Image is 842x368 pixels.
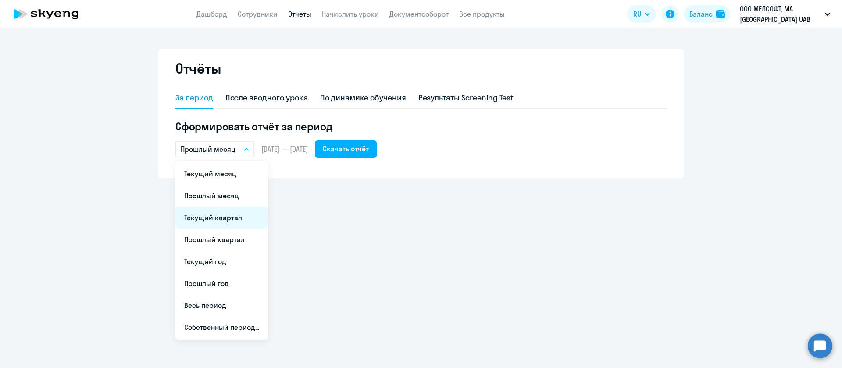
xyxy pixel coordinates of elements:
a: Документооборот [389,10,449,18]
button: Балансbalance [684,5,730,23]
button: ООО МЕЛСОФТ, MA [GEOGRAPHIC_DATA] UAB [735,4,835,25]
div: Скачать отчёт [323,143,369,154]
span: [DATE] — [DATE] [261,144,308,154]
div: Баланс [689,9,713,19]
a: Все продукты [459,10,505,18]
h2: Отчёты [175,60,221,77]
h5: Сформировать отчёт за период [175,119,667,133]
p: Прошлый месяц [181,144,235,154]
div: После вводного урока [225,92,308,104]
button: Прошлый месяц [175,141,254,157]
p: ООО МЕЛСОФТ, MA [GEOGRAPHIC_DATA] UAB [740,4,821,25]
a: Сотрудники [238,10,278,18]
span: RU [633,9,641,19]
a: Начислить уроки [322,10,379,18]
div: Результаты Screening Test [418,92,514,104]
a: Отчеты [288,10,311,18]
button: RU [627,5,656,23]
button: Скачать отчёт [315,140,377,158]
div: За период [175,92,213,104]
div: По динамике обучения [320,92,406,104]
a: Дашборд [196,10,227,18]
ul: RU [175,161,268,340]
img: balance [716,10,725,18]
